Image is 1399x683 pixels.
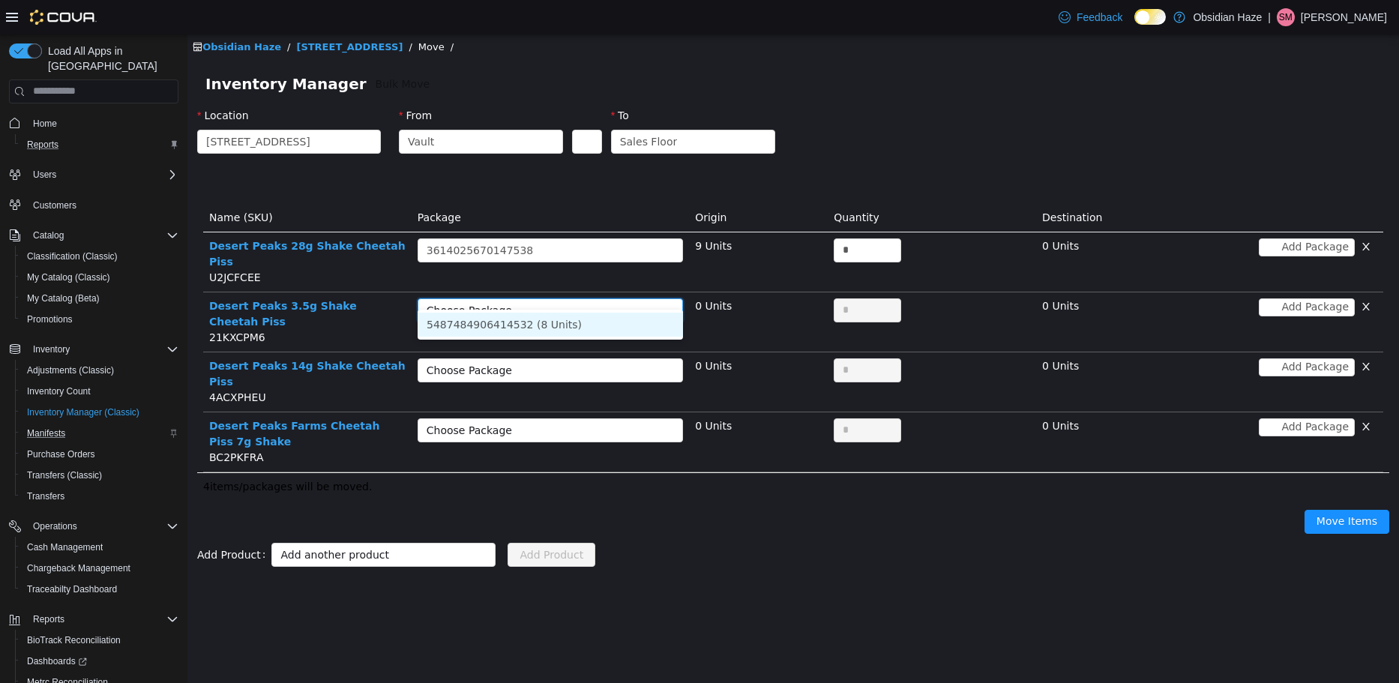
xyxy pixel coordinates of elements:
[33,229,64,241] span: Catalog
[21,361,120,379] a: Adjustments (Classic)
[27,562,130,574] span: Chargeback Management
[21,487,178,505] span: Transfers
[27,469,102,481] span: Transfers (Classic)
[27,634,121,646] span: BioTrack Reconciliation
[15,579,184,600] button: Traceabilty Dashboard
[27,364,114,376] span: Adjustments (Classic)
[21,403,178,421] span: Inventory Manager (Classic)
[18,37,188,61] span: Inventory Manager
[27,406,139,418] span: Inventory Manager (Classic)
[855,385,891,397] span: 0 Units
[109,7,215,18] a: [STREET_ADDRESS]
[27,340,178,358] span: Inventory
[290,516,299,526] i: icon: down
[239,205,346,227] div: 3614025670147538
[508,205,544,217] span: 9 Units
[27,517,178,535] span: Operations
[855,205,891,217] span: 0 Units
[21,538,178,556] span: Cash Management
[21,487,70,505] a: Transfers
[22,325,218,353] a: Desert Peaks 14g Shake Cheetah Piss
[21,361,178,379] span: Adjustments (Classic)
[27,385,91,397] span: Inventory Count
[424,75,442,87] label: To
[21,445,101,463] a: Purchase Orders
[15,444,184,465] button: Purchase Orders
[30,10,97,25] img: Cova
[508,265,544,277] span: 0 Units
[22,205,218,233] a: Desert Peaks 28g Shake Cheetah Piss
[15,651,184,672] a: Dashboards
[33,118,57,130] span: Home
[15,360,184,381] button: Adjustments (Classic)
[188,41,242,58] span: Bulk Move
[27,166,178,184] span: Users
[211,75,244,87] label: From
[1279,8,1293,26] span: SM
[239,388,470,403] div: Choose Package
[21,466,108,484] a: Transfers (Classic)
[230,278,496,302] li: 5487484906414532 (8 Units)
[22,385,192,413] a: Desert Peaks Farms Cheetah Piss 7g Shake
[1277,8,1295,26] div: Soledad Muro
[21,466,178,484] span: Transfers (Classic)
[1053,2,1128,32] a: Feedback
[570,103,579,113] i: icon: down
[1167,264,1190,282] button: icon: close
[15,486,184,507] button: Transfers
[3,339,184,360] button: Inventory
[21,382,97,400] a: Inventory Count
[1167,204,1190,222] button: icon: close
[15,558,184,579] button: Chargeback Management
[508,325,544,337] span: 0 Units
[15,246,184,267] button: Classification (Classic)
[33,343,70,355] span: Inventory
[221,7,224,18] span: /
[21,652,178,670] span: Dashboards
[1077,10,1122,25] span: Feedback
[3,516,184,537] button: Operations
[27,583,117,595] span: Traceabilty Dashboard
[21,310,178,328] span: Promotions
[27,610,178,628] span: Reports
[855,265,891,277] span: 0 Units
[27,313,73,325] span: Promotions
[5,7,94,18] a: icon: shopObsidian Haze
[433,96,490,118] div: Sales Floor
[27,271,110,283] span: My Catalog (Classic)
[27,610,70,628] button: Reports
[21,136,178,154] span: Reports
[15,381,184,402] button: Inventory Count
[21,424,178,442] span: Manifests
[3,225,184,246] button: Catalog
[385,95,414,119] button: Swap
[27,655,87,667] span: Dashboards
[22,357,79,369] span: 4ACXPHEU
[21,403,145,421] a: Inventory Manager (Classic)
[33,169,56,181] span: Users
[27,166,62,184] button: Users
[478,271,487,282] i: icon: down
[33,199,76,211] span: Customers
[175,103,184,113] i: icon: down
[21,652,93,670] a: Dashboards
[3,609,184,630] button: Reports
[5,7,15,17] i: icon: shop
[21,289,106,307] a: My Catalog (Beta)
[21,580,123,598] a: Traceabilty Dashboard
[320,508,408,532] button: Add Product
[239,328,470,343] div: Choose Package
[508,385,544,397] span: 0 Units
[15,134,184,155] button: Reports
[27,226,70,244] button: Catalog
[508,177,539,189] span: Origin
[21,559,178,577] span: Chargeback Management
[21,268,178,286] span: My Catalog (Classic)
[33,613,64,625] span: Reports
[27,541,103,553] span: Cash Management
[100,7,103,18] span: /
[21,631,178,649] span: BioTrack Reconciliation
[27,490,64,502] span: Transfers
[358,103,367,113] i: icon: down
